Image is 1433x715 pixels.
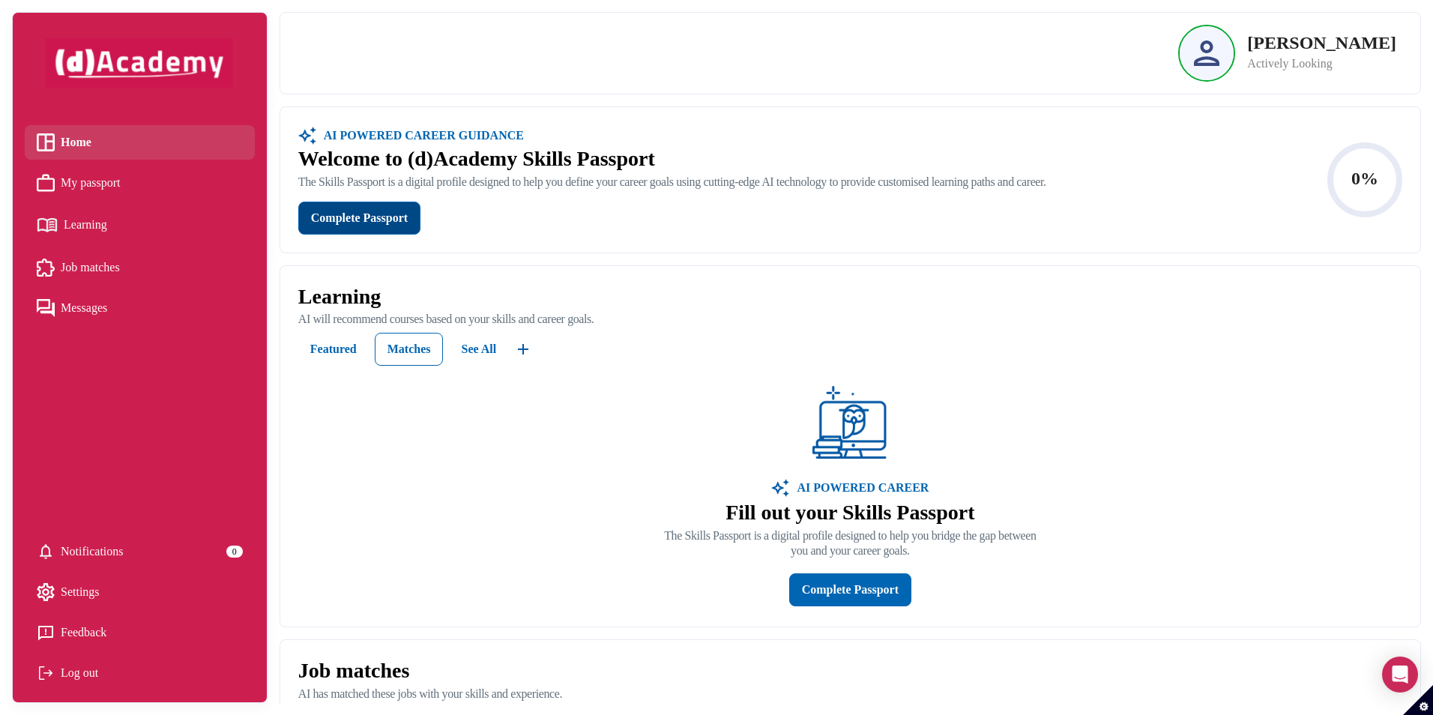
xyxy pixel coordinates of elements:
img: image [771,479,789,497]
p: The Skills Passport is a digital profile designed to help you bridge the gap between you and your... [664,528,1036,558]
img: Messages icon [37,299,55,317]
span: Learning [64,214,107,236]
img: ... [298,125,316,146]
button: Complete Passport [298,202,420,235]
img: setting [37,543,55,561]
p: Actively Looking [1247,55,1396,73]
p: Learning [298,284,1402,310]
button: Featured [298,333,369,366]
div: Matches [387,339,431,360]
button: See All [449,333,508,366]
p: AI will recommend courses based on your skills and career goals. [298,312,1402,327]
img: Home icon [37,133,55,151]
div: Complete Passport [311,208,408,229]
span: Notifications [61,540,124,563]
img: ... [812,386,887,461]
a: Job matches iconJob matches [37,256,243,279]
div: Complete Passport [802,579,899,600]
p: Fill out your Skills Passport [664,500,1036,525]
span: My passport [61,172,121,194]
div: Log out [37,662,243,684]
p: AI POWERED CAREER [789,479,929,497]
a: Learning iconLearning [37,212,243,238]
img: Log out [37,664,55,682]
img: Profile [1194,40,1219,66]
span: Settings [61,581,100,603]
p: Job matches [298,658,1402,684]
div: Open Intercom Messenger [1382,657,1418,693]
img: setting [37,583,55,601]
a: Messages iconMessages [37,297,243,319]
div: Welcome to (d)Academy Skills Passport [298,146,1046,172]
span: Job matches [61,256,120,279]
a: Home iconHome [37,131,243,154]
a: My passport iconMy passport [37,172,243,194]
div: See All [461,339,496,360]
button: Set cookie preferences [1403,685,1433,715]
a: Feedback [37,621,243,644]
div: AI POWERED CAREER GUIDANCE [316,125,524,146]
button: Matches [375,333,444,366]
p: AI has matched these jobs with your skills and experience. [298,687,1402,702]
div: The Skills Passport is a digital profile designed to help you define your career goals using cutt... [298,175,1046,190]
button: Complete Passport [789,573,911,606]
img: dAcademy [46,38,233,88]
span: Home [61,131,91,154]
img: Job matches icon [37,259,55,277]
span: Messages [61,297,107,319]
div: Featured [310,339,357,360]
div: 0 [226,546,243,558]
img: ... [514,340,532,358]
img: Learning icon [37,212,58,238]
text: 0% [1351,168,1378,187]
img: feedback [37,624,55,642]
p: [PERSON_NAME] [1247,34,1396,52]
img: My passport icon [37,174,55,192]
